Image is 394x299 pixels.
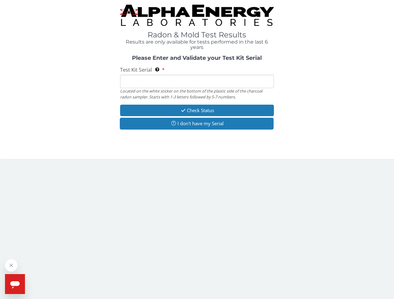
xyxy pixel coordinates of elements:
strong: Please Enter and Validate your Test Kit Serial [132,55,262,61]
button: I don't have my Serial [120,118,274,129]
h4: Results are only available for tests performed in the last 6 years [120,39,274,50]
button: Check Status [120,105,274,116]
span: Test Kit Serial [120,66,152,73]
div: Located on the white sticker on the bottom of the plastic side of the charcoal radon sampler. Sta... [120,88,274,100]
h1: Radon & Mold Test Results [120,31,274,39]
img: TightCrop.jpg [120,5,274,26]
iframe: Close message [5,259,17,272]
iframe: Button to launch messaging window [5,274,25,294]
span: Help [4,4,14,9]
